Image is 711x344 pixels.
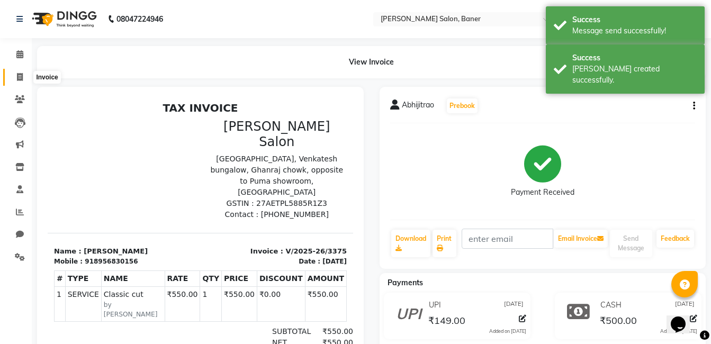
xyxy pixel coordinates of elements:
[53,173,117,189] th: NAME
[262,273,305,295] div: ₹649.00
[7,173,18,189] th: #
[33,71,60,84] div: Invoice
[17,189,53,224] td: SERVICE
[275,159,299,169] div: [DATE]
[402,99,434,114] span: Abhijitrao
[159,112,300,123] p: Contact : [PHONE_NUMBER]
[572,64,697,86] div: Bill created successfully.
[429,300,441,311] span: UPI
[504,300,524,311] span: [DATE]
[37,159,90,169] div: 918956830156
[56,192,115,203] span: Classic cut
[262,329,305,340] div: ₹649.00
[257,189,299,224] td: ₹550.00
[17,173,53,189] th: TYPE
[262,229,305,240] div: ₹550.00
[152,189,174,224] td: 1
[174,189,210,224] td: ₹550.00
[159,149,300,159] p: Invoice : V/2025-26/3375
[27,4,100,34] img: logo
[388,278,423,287] span: Payments
[209,189,257,224] td: ₹0.00
[667,302,700,333] iframe: chat widget
[218,240,262,251] div: NET
[391,230,430,257] a: Download
[174,173,210,189] th: PRICE
[462,229,553,249] input: enter email
[247,252,258,260] span: 9%
[262,251,305,262] div: ₹49.50
[224,252,244,260] span: SGST
[251,159,273,169] div: Date :
[218,229,262,240] div: SUBTOTAL
[218,262,262,273] div: ( )
[224,307,237,316] span: UPI
[572,25,697,37] div: Message send successfully!
[433,230,457,257] a: Print
[6,4,299,17] h2: TAX INVOICE
[262,240,305,251] div: ₹550.00
[56,203,115,222] small: by [PERSON_NAME]
[159,56,300,101] p: [GEOGRAPHIC_DATA], Venkatesh bungalow, Ghanraj chowk, opposite to Puma showroom, [GEOGRAPHIC_DATA]
[675,300,695,311] span: [DATE]
[262,262,305,273] div: ₹49.50
[159,101,300,112] p: GSTIN : 27AETPL5885R1Z3
[660,328,697,335] div: Added on [DATE]
[554,230,608,248] button: Email Invoice
[572,52,697,64] div: Success
[257,173,299,189] th: AMOUNT
[152,173,174,189] th: QTY
[262,306,305,318] div: ₹149.00
[600,300,622,311] span: CASH
[572,14,697,25] div: Success
[117,189,152,224] td: ₹550.00
[447,98,478,113] button: Prebook
[218,251,262,262] div: ( )
[117,173,152,189] th: RATE
[262,318,305,329] div: ₹500.00
[428,314,465,329] span: ₹149.00
[218,329,262,340] div: Paid
[600,314,637,329] span: ₹500.00
[224,319,245,327] span: CASH
[7,189,18,224] td: 1
[218,295,262,306] div: Payments
[218,273,262,295] div: GRAND TOTAL
[610,230,652,257] button: Send Message
[248,264,259,271] span: 9%
[6,159,35,169] div: Mobile :
[656,230,694,248] a: Feedback
[209,173,257,189] th: DISCOUNT
[37,46,706,78] div: View Invoice
[224,263,245,271] span: CGST
[159,21,300,52] h3: [PERSON_NAME] Salon
[6,149,147,159] p: Name : [PERSON_NAME]
[511,187,574,198] div: Payment Received
[489,328,526,335] div: Added on [DATE]
[116,4,163,34] b: 08047224946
